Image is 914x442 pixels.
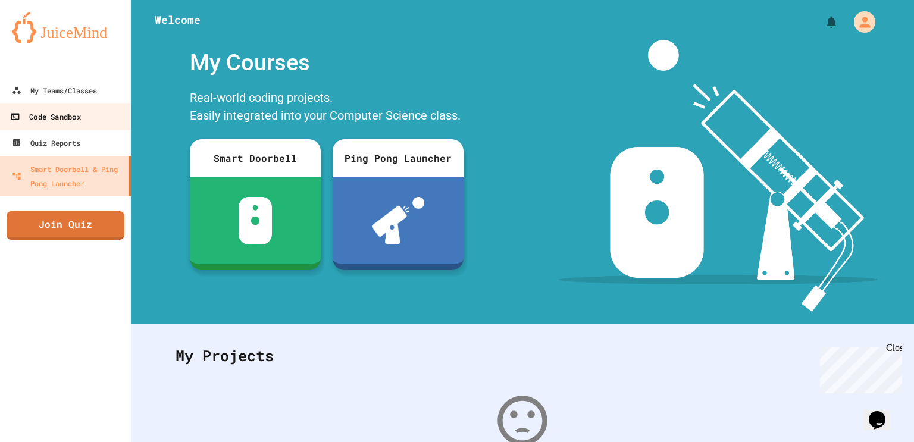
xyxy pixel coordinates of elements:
[239,197,273,244] img: sdb-white.svg
[184,86,469,130] div: Real-world coding projects. Easily integrated into your Computer Science class.
[333,139,464,177] div: Ping Pong Launcher
[864,394,902,430] iframe: chat widget
[184,40,469,86] div: My Courses
[802,12,841,32] div: My Notifications
[559,40,878,312] img: banner-image-my-projects.png
[815,343,902,393] iframe: chat widget
[12,12,119,43] img: logo-orange.svg
[12,162,124,190] div: Smart Doorbell & Ping Pong Launcher
[372,197,425,244] img: ppl-with-ball.png
[5,5,82,76] div: Chat with us now!Close
[164,333,881,379] div: My Projects
[190,139,321,177] div: Smart Doorbell
[7,211,124,240] a: Join Quiz
[12,136,80,150] div: Quiz Reports
[10,109,80,124] div: Code Sandbox
[12,83,97,98] div: My Teams/Classes
[841,8,878,36] div: My Account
